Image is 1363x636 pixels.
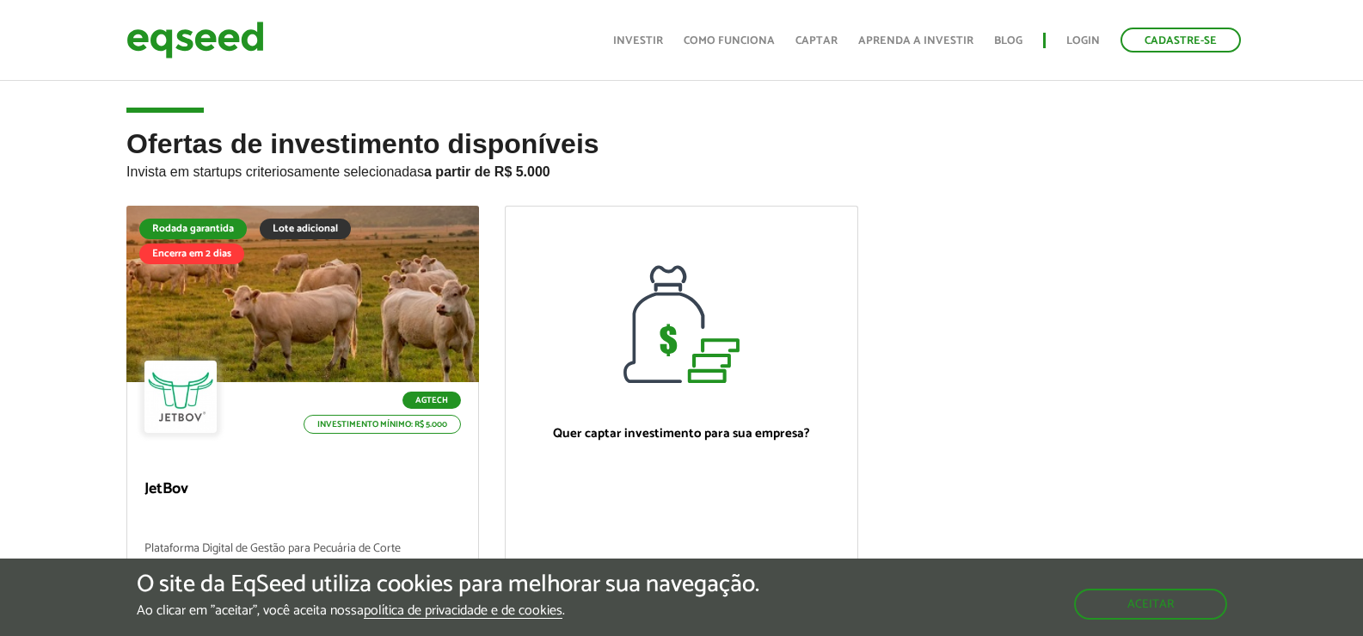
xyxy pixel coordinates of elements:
[424,164,550,179] strong: a partir de R$ 5.000
[795,35,838,46] a: Captar
[139,219,247,239] div: Rodada garantida
[858,35,973,46] a: Aprenda a investir
[684,35,775,46] a: Como funciona
[260,219,351,239] div: Lote adicional
[364,604,562,619] a: política de privacidade e de cookies
[1074,589,1227,620] button: Aceitar
[137,571,759,598] h5: O site da EqSeed utiliza cookies para melhorar sua navegação.
[1066,35,1100,46] a: Login
[144,542,461,579] p: Plataforma Digital de Gestão para Pecuária de Corte
[126,129,1237,206] h2: Ofertas de investimento disponíveis
[126,159,1237,180] p: Invista em startups criteriosamente selecionadas
[523,426,839,441] p: Quer captar investimento para sua empresa?
[137,602,759,619] p: Ao clicar em "aceitar", você aceita nossa .
[304,415,461,434] p: Investimento mínimo: R$ 5.000
[402,392,461,409] p: Agtech
[1120,28,1241,52] a: Cadastre-se
[139,244,244,264] div: Encerra em 2 dias
[613,35,663,46] a: Investir
[126,17,264,63] img: EqSeed
[144,480,461,499] p: JetBov
[994,35,1022,46] a: Blog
